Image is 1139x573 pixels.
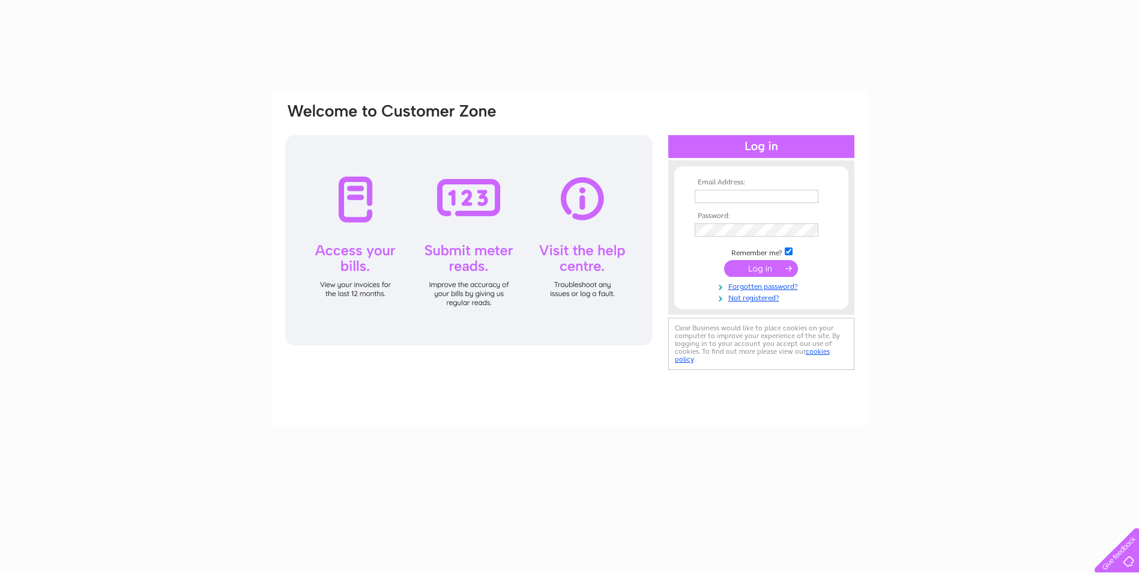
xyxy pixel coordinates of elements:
[692,212,831,220] th: Password:
[692,246,831,258] td: Remember me?
[695,291,831,303] a: Not registered?
[675,347,830,363] a: cookies policy
[724,260,798,277] input: Submit
[695,280,831,291] a: Forgotten password?
[668,318,854,370] div: Clear Business would like to place cookies on your computer to improve your experience of the sit...
[692,178,831,187] th: Email Address:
